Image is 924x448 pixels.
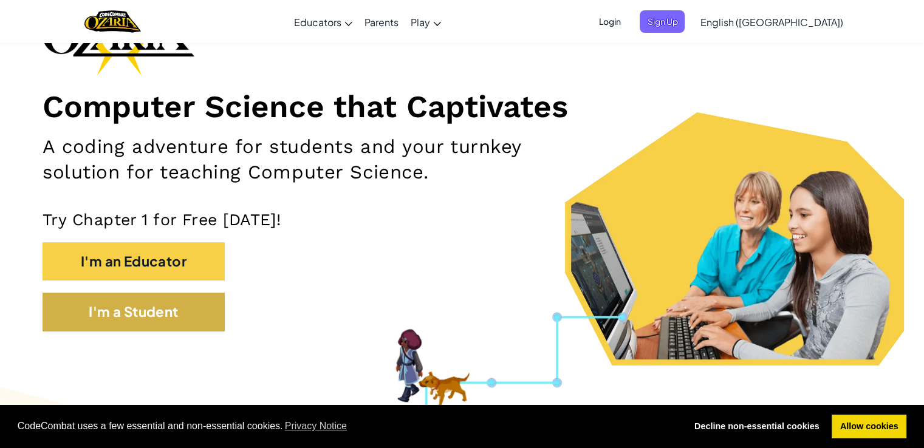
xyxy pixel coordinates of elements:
[283,417,349,435] a: learn more about cookies
[832,415,906,439] a: allow cookies
[405,5,447,38] a: Play
[358,5,405,38] a: Parents
[84,9,141,34] img: Home
[43,293,225,331] button: I'm a Student
[18,417,677,435] span: CodeCombat uses a few essential and non-essential cookies.
[43,87,881,125] h1: Computer Science that Captivates
[694,5,849,38] a: English ([GEOGRAPHIC_DATA])
[700,16,843,29] span: English ([GEOGRAPHIC_DATA])
[43,242,225,280] button: I'm an Educator
[640,10,685,33] button: Sign Up
[43,209,881,229] p: Try Chapter 1 for Free [DATE]!
[686,415,827,439] a: deny cookies
[294,16,341,29] span: Educators
[411,16,430,29] span: Play
[288,5,358,38] a: Educators
[43,134,604,186] h2: A coding adventure for students and your turnkey solution for teaching Computer Science.
[591,10,628,33] button: Login
[84,9,141,34] a: Ozaria by CodeCombat logo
